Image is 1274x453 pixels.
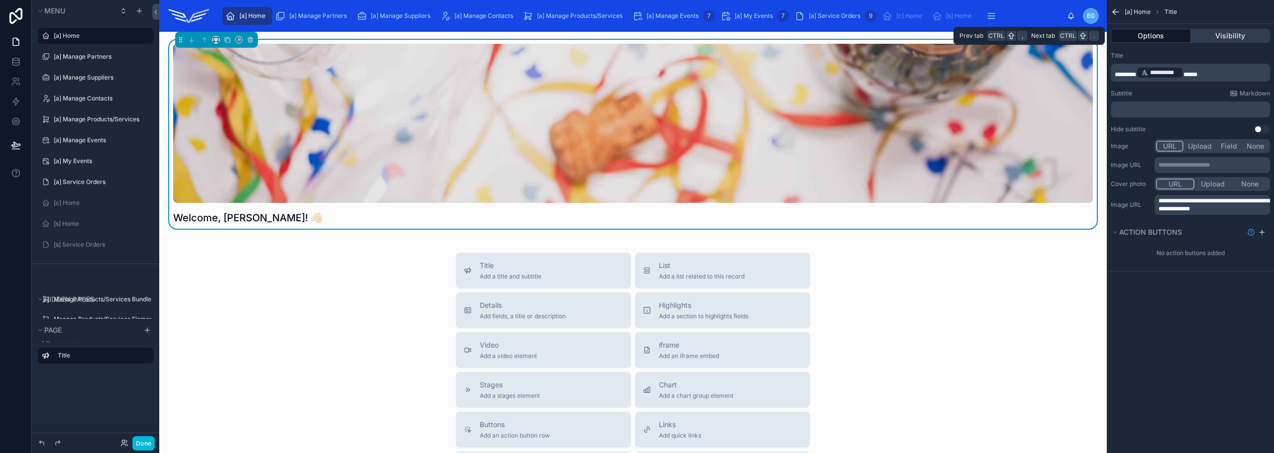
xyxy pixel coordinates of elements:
button: LinksAdd quick links [635,412,810,448]
div: 7 [703,10,715,22]
button: DetailsAdd fields, a title or description [456,292,631,328]
label: Image URL [1111,161,1151,169]
button: ButtonsAdd an action button row [456,412,631,448]
label: [a] Manage Contacts [54,94,147,102]
div: 7 [777,10,789,22]
span: Details [480,300,566,310]
label: Manage Products/Services Bundle [54,295,151,303]
a: [a] Home [222,7,272,25]
span: [a] Home [239,12,265,20]
span: Add a list related to this record [659,272,744,280]
span: Title [480,261,541,271]
button: StagesAdd a stages element [456,372,631,408]
label: [a] Manage Products/Services [54,115,147,123]
span: Add a chart group element [659,392,734,400]
svg: Show help information [1247,228,1255,236]
span: . [1090,32,1098,40]
button: Field [1216,141,1243,152]
img: App logo [167,8,211,24]
span: [a] Manage Products/Services [537,12,623,20]
button: Menu [36,4,113,18]
span: Markdown [1240,90,1270,97]
span: , [1018,32,1026,40]
span: Menu [44,6,65,15]
a: [a] Manage Products/Services [520,7,630,25]
span: [a] Manage Contacts [454,12,513,20]
div: No action buttons added [1107,245,1274,261]
label: Manage Products/Services Element [54,315,151,323]
button: Hidden pages [36,292,149,306]
span: [a] Manage Partners [289,12,347,20]
button: Action buttons [1111,225,1243,239]
div: scrollable content [1111,64,1270,82]
label: Hide subtitle [1111,125,1146,133]
label: Title [1111,52,1123,60]
span: iframe [659,340,719,350]
a: [a] Manage Partners [272,7,354,25]
button: URL [1156,179,1194,189]
button: VideoAdd a video element [456,332,631,368]
span: Add an iframe embed [659,352,719,360]
a: [s] Home [929,7,978,25]
a: [a] Manage Suppliers [354,7,437,25]
div: scrollable content [1155,157,1270,173]
label: [a] Home [54,32,147,40]
button: Upload [1183,141,1216,152]
button: Options [1111,29,1191,43]
button: Done [132,436,155,451]
div: scrollable content [32,343,159,373]
a: [c] Home [54,199,147,207]
label: Image URL [1111,201,1151,209]
span: List [659,261,744,271]
button: None [1242,141,1269,152]
label: [s] Service Orders [54,241,147,249]
span: Video [480,340,537,350]
div: scrollable content [1111,101,1270,117]
span: Page [44,326,62,334]
label: Cover photo [1111,180,1151,188]
span: Links [659,420,701,430]
span: Add a video element [480,352,537,360]
a: [a] Service Orders [54,178,147,186]
label: [a] Manage Suppliers [54,74,147,82]
span: Action buttons [1119,228,1182,236]
button: Upload [1194,179,1232,189]
button: None [1231,179,1269,189]
a: Markdown [1230,90,1270,97]
label: [a] Manage Events [54,136,147,144]
button: Visibility [1191,29,1271,43]
a: [a] Manage Events7 [630,7,718,25]
span: [a] My Events [735,12,773,20]
span: [a] Manage Events [646,12,699,20]
label: [a] My Events [54,157,147,165]
label: Subtitle [1111,90,1132,97]
label: [s] Home [54,220,147,228]
span: Buttons [480,420,550,430]
button: iframeAdd an iframe embed [635,332,810,368]
label: Title [58,352,145,360]
span: [s] Home [946,12,971,20]
span: Highlights [659,300,748,310]
div: 9 [864,10,876,22]
span: Ctrl [1059,31,1077,41]
a: [c] Home [879,7,929,25]
span: Add quick links [659,432,701,440]
span: Add a stages element [480,392,540,400]
a: [a] Manage Contacts [437,7,520,25]
label: Image [1111,142,1151,150]
span: Add fields, a title or description [480,312,566,320]
span: [c] Home [896,12,922,20]
a: [a] Service Orders9 [792,7,879,25]
span: Prev tab [959,32,983,40]
span: Add a section to highlights fields [659,312,748,320]
h1: Welcome, [PERSON_NAME]! 👋🏻 [173,211,323,225]
div: scrollable content [1155,195,1270,215]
